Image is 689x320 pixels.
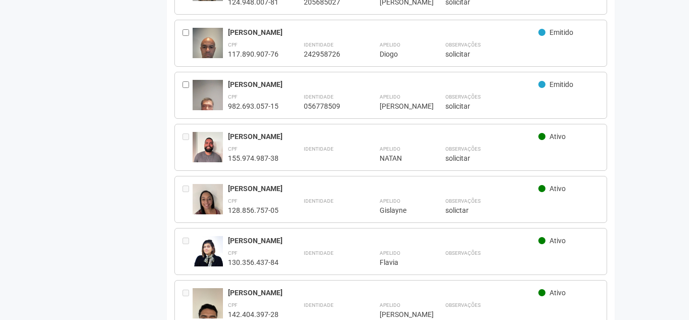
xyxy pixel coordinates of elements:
[304,146,334,152] strong: Identidade
[380,302,400,308] strong: Apelido
[228,28,539,37] div: [PERSON_NAME]
[445,146,481,152] strong: Observações
[304,50,354,59] div: 242958726
[445,198,481,204] strong: Observações
[549,185,566,193] span: Ativo
[228,184,539,193] div: [PERSON_NAME]
[228,236,539,245] div: [PERSON_NAME]
[182,132,193,163] div: Entre em contato com a Aministração para solicitar o cancelamento ou 2a via
[380,206,420,215] div: Gislayne
[304,198,334,204] strong: Identidade
[380,42,400,48] strong: Apelido
[304,94,334,100] strong: Identidade
[380,146,400,152] strong: Apelido
[445,94,481,100] strong: Observações
[380,198,400,204] strong: Apelido
[228,80,539,89] div: [PERSON_NAME]
[445,206,600,215] div: solictar
[193,132,223,172] img: user.jpg
[182,236,193,267] div: Entre em contato com a Aministração para solicitar o cancelamento ou 2a via
[445,154,600,163] div: solicitar
[193,184,223,224] img: user.jpg
[304,302,334,308] strong: Identidade
[445,302,481,308] strong: Observações
[228,250,238,256] strong: CPF
[380,50,420,59] div: Diogo
[549,289,566,297] span: Ativo
[228,258,279,267] div: 130.356.437-84
[228,288,539,297] div: [PERSON_NAME]
[304,42,334,48] strong: Identidade
[228,154,279,163] div: 155.974.987-38
[380,258,420,267] div: Flavia
[380,310,420,319] div: [PERSON_NAME]
[445,42,481,48] strong: Observações
[182,184,193,215] div: Entre em contato com a Aministração para solicitar o cancelamento ou 2a via
[304,250,334,256] strong: Identidade
[380,94,400,100] strong: Apelido
[380,154,420,163] div: NATAN
[182,288,193,319] div: Entre em contato com a Aministração para solicitar o cancelamento ou 2a via
[380,250,400,256] strong: Apelido
[228,206,279,215] div: 128.856.757-05
[193,80,223,134] img: user.jpg
[380,102,420,111] div: [PERSON_NAME]
[549,132,566,141] span: Ativo
[304,102,354,111] div: 056778509
[445,50,600,59] div: solicitar
[228,94,238,100] strong: CPF
[228,310,279,319] div: 142.404.397-28
[549,28,573,36] span: Emitido
[228,102,279,111] div: 982.693.057-15
[228,146,238,152] strong: CPF
[228,198,238,204] strong: CPF
[445,102,600,111] div: solicitar
[549,80,573,88] span: Emitido
[228,132,539,141] div: [PERSON_NAME]
[228,42,238,48] strong: CPF
[193,236,223,275] img: user.jpg
[228,302,238,308] strong: CPF
[228,50,279,59] div: 117.890.907-76
[445,250,481,256] strong: Observações
[549,237,566,245] span: Ativo
[193,28,223,82] img: user.jpg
